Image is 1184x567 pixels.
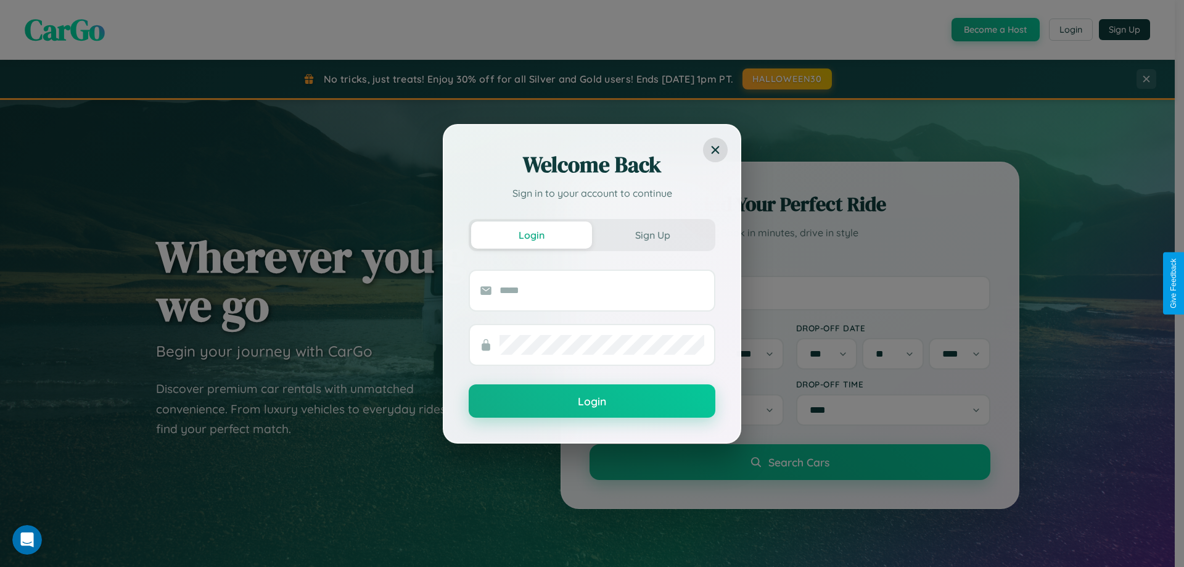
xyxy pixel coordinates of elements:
[469,186,715,201] p: Sign in to your account to continue
[469,150,715,180] h2: Welcome Back
[471,221,592,249] button: Login
[469,384,715,418] button: Login
[592,221,713,249] button: Sign Up
[1169,259,1178,308] div: Give Feedback
[12,525,42,555] iframe: Intercom live chat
